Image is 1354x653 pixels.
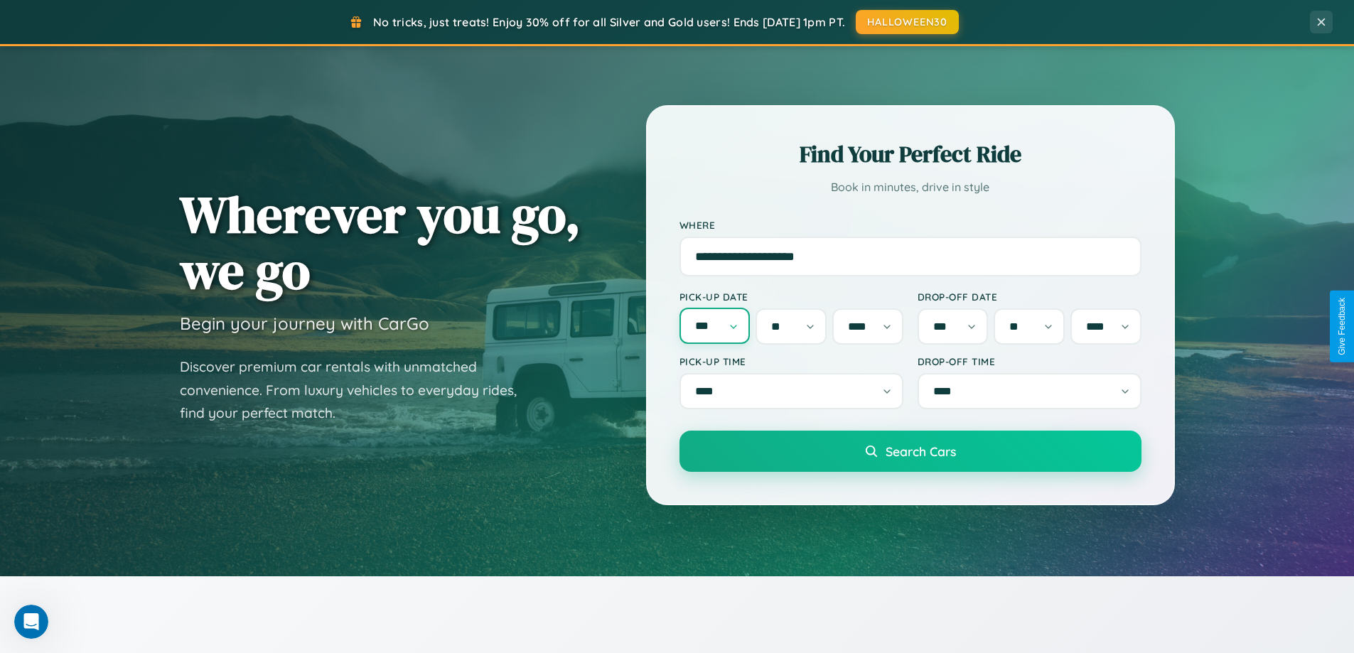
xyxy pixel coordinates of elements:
div: Give Feedback [1337,298,1347,355]
p: Book in minutes, drive in style [679,177,1141,198]
button: Search Cars [679,431,1141,472]
label: Where [679,219,1141,231]
label: Pick-up Date [679,291,903,303]
h3: Begin your journey with CarGo [180,313,429,334]
label: Pick-up Time [679,355,903,367]
iframe: Intercom live chat [14,605,48,639]
label: Drop-off Date [918,291,1141,303]
h2: Find Your Perfect Ride [679,139,1141,170]
p: Discover premium car rentals with unmatched convenience. From luxury vehicles to everyday rides, ... [180,355,535,425]
button: HALLOWEEN30 [856,10,959,34]
label: Drop-off Time [918,355,1141,367]
h1: Wherever you go, we go [180,186,581,298]
span: No tricks, just treats! Enjoy 30% off for all Silver and Gold users! Ends [DATE] 1pm PT. [373,15,845,29]
span: Search Cars [886,443,956,459]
